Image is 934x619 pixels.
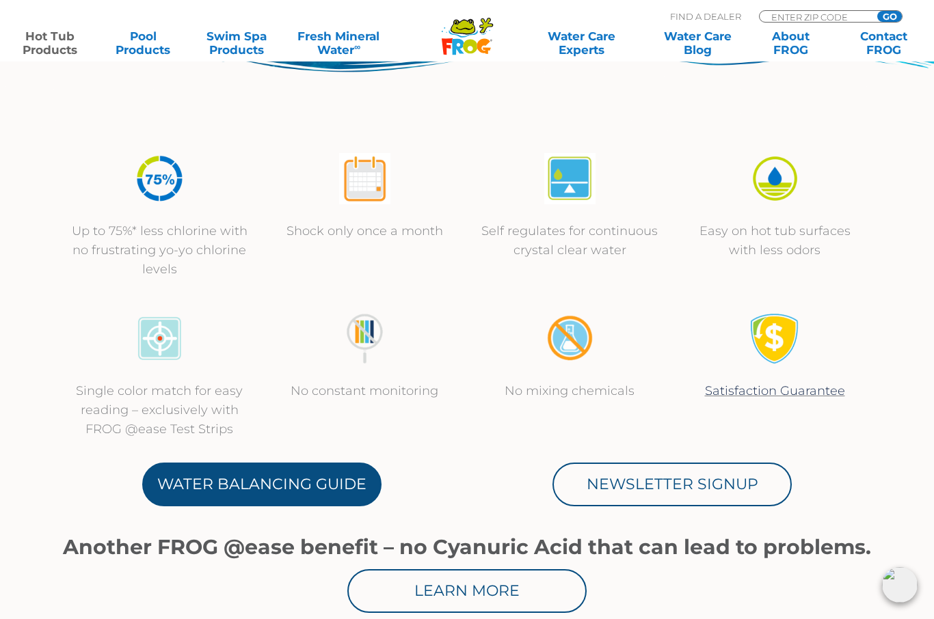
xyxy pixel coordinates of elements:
[481,221,658,260] p: Self regulates for continuous crystal clear water
[522,29,640,57] a: Water CareExperts
[339,153,390,204] img: atease-icon-shock-once
[705,383,845,398] a: Satisfaction Guarantee
[276,221,453,240] p: Shock only once a month
[749,153,801,204] img: icon-atease-easy-on
[142,463,382,506] a: Water Balancing Guide
[686,221,864,260] p: Easy on hot tub surfaces with less odors
[670,10,741,23] p: Find A Dealer
[354,42,360,52] sup: ∞
[749,313,801,364] img: Satisfaction Guarantee Icon
[848,29,920,57] a: ContactFROG
[134,313,185,364] img: icon-atease-color-match
[339,313,390,364] img: no-constant-monitoring1
[347,569,587,613] a: Learn More
[57,536,877,559] h1: Another FROG @ease benefit – no Cyanuric Acid that can lead to problems.
[134,153,185,204] img: icon-atease-75percent-less
[70,221,248,279] p: Up to 75%* less chlorine with no frustrating yo-yo chlorine levels
[770,11,862,23] input: Zip Code Form
[14,29,86,57] a: Hot TubProducts
[544,153,596,204] img: atease-icon-self-regulates
[552,463,792,506] a: Newsletter Signup
[70,381,248,439] p: Single color match for easy reading – exclusively with FROG @ease Test Strips
[200,29,273,57] a: Swim SpaProducts
[293,29,384,57] a: Fresh MineralWater∞
[882,567,918,603] img: openIcon
[755,29,827,57] a: AboutFROG
[481,381,658,400] p: No mixing chemicals
[661,29,734,57] a: Water CareBlog
[276,381,453,400] p: No constant monitoring
[877,11,902,22] input: GO
[107,29,179,57] a: PoolProducts
[544,313,596,364] img: no-mixing1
